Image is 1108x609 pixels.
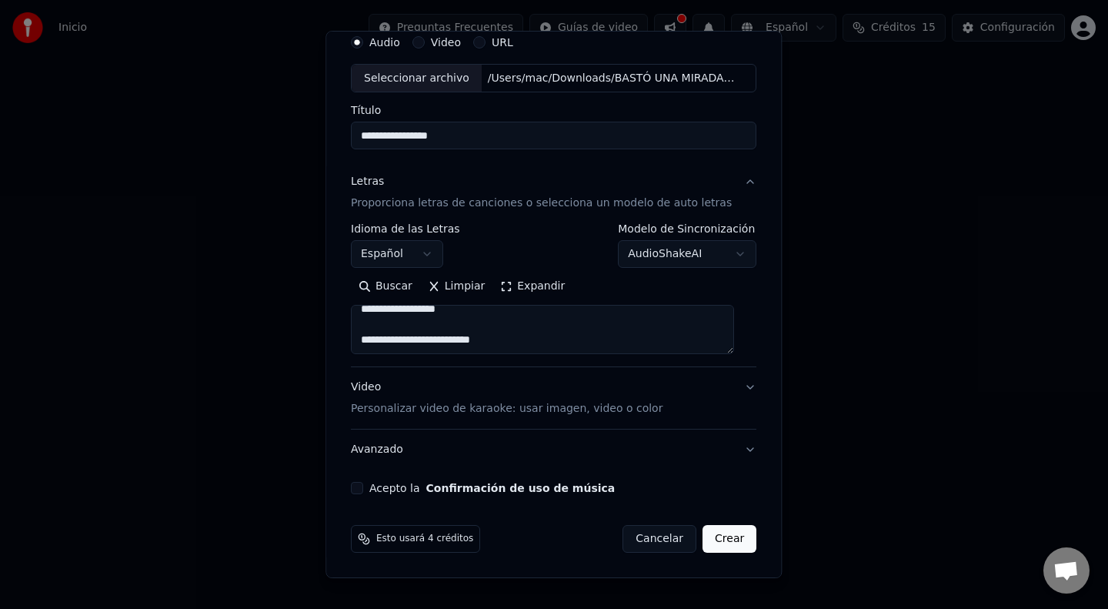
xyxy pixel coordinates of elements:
button: LetrasProporciona letras de canciones o selecciona un modelo de auto letras [351,162,756,224]
button: Cancelar [623,525,697,553]
label: Modelo de Sincronización [619,224,757,235]
button: Buscar [351,275,420,299]
button: Crear [703,525,756,553]
label: Título [351,105,756,116]
label: Idioma de las Letras [351,224,460,235]
label: Video [431,37,461,48]
div: /Users/mac/Downloads/BASTÓ UNA MIRADA.wav [482,71,743,86]
label: Audio [369,37,400,48]
div: Video [351,380,662,417]
button: Limpiar [420,275,492,299]
div: LetrasProporciona letras de canciones o selecciona un modelo de auto letras [351,224,756,367]
div: Letras [351,175,384,190]
label: Acepto la [369,483,615,494]
button: Expandir [493,275,573,299]
p: Personalizar video de karaoke: usar imagen, video o color [351,401,662,417]
p: Proporciona letras de canciones o selecciona un modelo de auto letras [351,196,732,212]
button: VideoPersonalizar video de karaoke: usar imagen, video o color [351,368,756,430]
button: Avanzado [351,430,756,470]
span: Esto usará 4 créditos [376,533,473,545]
button: Acepto la [426,483,616,494]
label: URL [492,37,513,48]
div: Seleccionar archivo [352,65,482,92]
